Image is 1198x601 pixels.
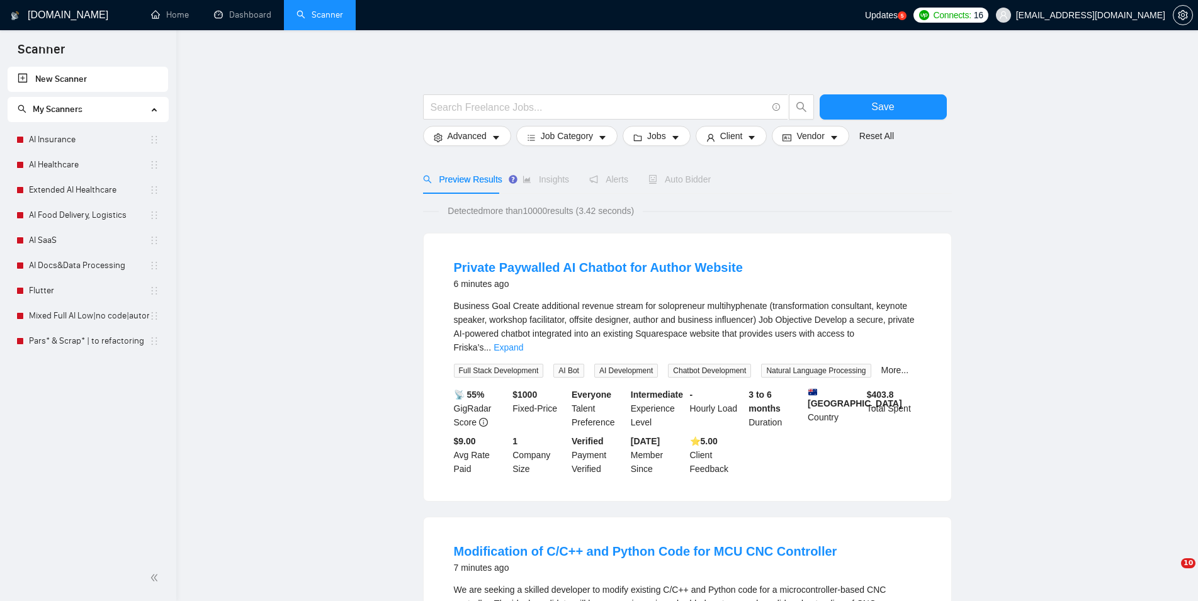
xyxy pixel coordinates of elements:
button: idcardVendorcaret-down [772,126,849,146]
span: setting [434,133,443,142]
a: Extended AI Healthcare [29,177,149,203]
span: AI Development [594,364,658,378]
span: Auto Bidder [648,174,711,184]
span: holder [149,135,159,145]
div: Experience Level [628,388,687,429]
span: 10 [1181,558,1195,568]
span: Updates [865,10,898,20]
button: folderJobscaret-down [623,126,691,146]
span: double-left [150,571,162,584]
img: upwork-logo.png [919,10,929,20]
b: $9.00 [454,436,476,446]
span: idcard [783,133,791,142]
span: info-circle [479,418,488,427]
span: info-circle [772,103,781,111]
b: ⭐️ 5.00 [690,436,718,446]
div: Payment Verified [569,434,628,476]
span: robot [648,175,657,184]
span: holder [149,235,159,245]
li: AI SaaS [8,228,168,253]
a: AI SaaS [29,228,149,253]
span: Jobs [647,129,666,143]
span: Save [871,99,894,115]
a: AI Docs&Data Processing [29,253,149,278]
b: $ 403.8 [867,390,894,400]
span: user [706,133,715,142]
a: Flutter [29,278,149,303]
text: 5 [901,13,904,19]
a: searchScanner [297,9,343,20]
div: Country [805,388,864,429]
a: dashboardDashboard [214,9,271,20]
li: Mixed Full AI Low|no code|automations [8,303,168,329]
button: Save [820,94,947,120]
a: Modification of C/C++ and Python Code for MCU CNC Controller [454,544,837,558]
b: [GEOGRAPHIC_DATA] [808,388,902,408]
div: Talent Preference [569,388,628,429]
li: AI Food Delivery, Logistics [8,203,168,228]
b: 3 to 6 months [749,390,781,413]
a: AI Insurance [29,127,149,152]
li: New Scanner [8,67,168,92]
span: Natural Language Processing [761,364,871,378]
li: AI Docs&Data Processing [8,253,168,278]
span: Business Goal Create additional revenue stream for solopreneur multihyphenate (transformation con... [454,301,915,352]
img: logo [11,6,20,26]
span: holder [149,160,159,170]
span: Connects: [933,8,971,22]
b: Intermediate [631,390,683,400]
input: Search Freelance Jobs... [431,99,767,115]
b: [DATE] [631,436,660,446]
span: Client [720,129,743,143]
div: Tooltip anchor [507,174,519,185]
span: search [423,175,432,184]
span: setting [1173,10,1192,20]
span: caret-down [671,133,680,142]
span: caret-down [492,133,500,142]
span: Job Category [541,129,593,143]
span: holder [149,210,159,220]
button: settingAdvancedcaret-down [423,126,511,146]
b: - [690,390,693,400]
b: Everyone [572,390,611,400]
button: setting [1173,5,1193,25]
span: holder [149,286,159,296]
span: ... [483,342,491,352]
span: Vendor [796,129,824,143]
div: 6 minutes ago [454,276,743,291]
span: caret-down [830,133,839,142]
button: barsJob Categorycaret-down [516,126,618,146]
span: My Scanners [18,104,82,115]
span: Alerts [589,174,628,184]
div: Company Size [510,434,569,476]
div: 7 minutes ago [454,560,837,575]
div: Business Goal Create additional revenue stream for solopreneur multihyphenate (transformation con... [454,299,921,354]
span: search [789,101,813,113]
span: 16 [974,8,983,22]
a: Private Paywalled AI Chatbot for Author Website [454,261,743,274]
span: AI Bot [553,364,584,378]
span: area-chart [523,175,531,184]
span: caret-down [598,133,607,142]
button: search [789,94,814,120]
span: Advanced [448,129,487,143]
b: 📡 55% [454,390,485,400]
iframe: Intercom live chat [1155,558,1185,588]
div: Hourly Load [687,388,747,429]
a: 5 [898,11,907,20]
span: folder [633,133,642,142]
div: Fixed-Price [510,388,569,429]
span: user [999,11,1008,20]
li: Extended AI Healthcare [8,177,168,203]
span: caret-down [747,133,756,142]
div: Avg Rate Paid [451,434,511,476]
span: bars [527,133,536,142]
a: Mixed Full AI Low|no code|automations [29,303,149,329]
b: 1 [512,436,517,446]
a: More... [881,365,909,375]
li: AI Healthcare [8,152,168,177]
a: setting [1173,10,1193,20]
span: holder [149,336,159,346]
span: My Scanners [33,104,82,115]
a: homeHome [151,9,189,20]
